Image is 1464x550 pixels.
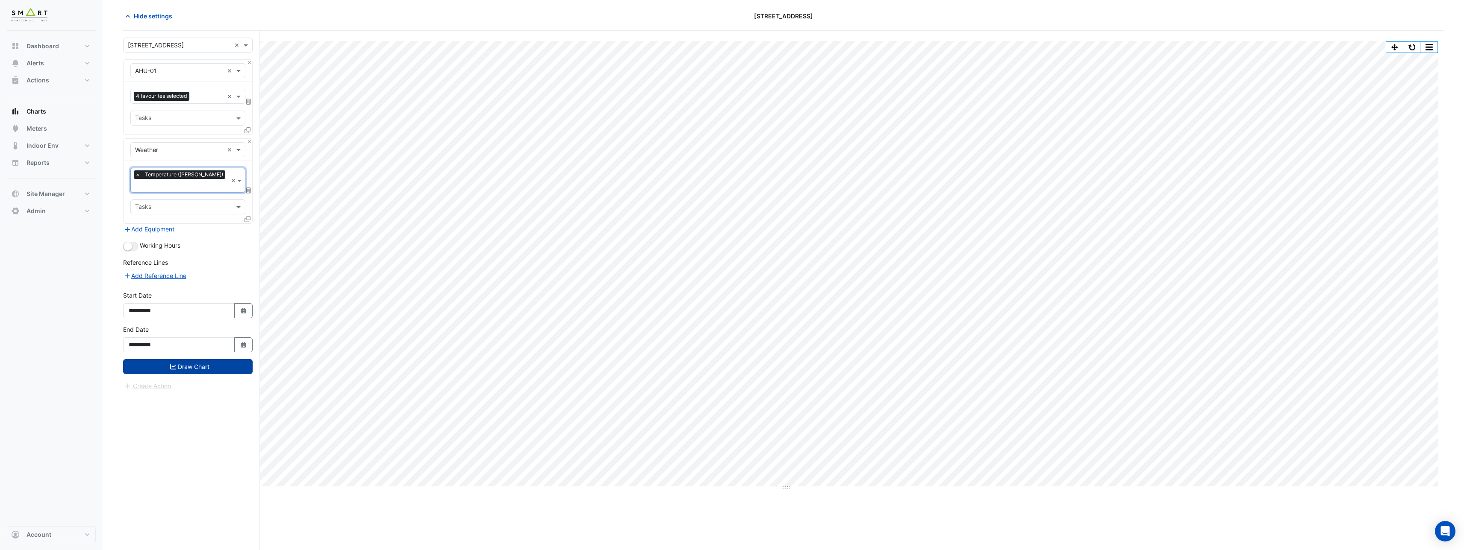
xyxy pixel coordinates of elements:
button: Indoor Env [7,137,96,154]
span: Choose Function [245,98,253,105]
span: Reports [27,158,50,167]
app-icon: Reports [11,158,20,167]
span: Temperature (Celcius) [143,170,225,179]
app-icon: Indoor Env [11,141,20,150]
app-escalated-ticket-create-button: Please draw the charts first [123,382,171,389]
button: Admin [7,202,96,219]
button: Meters [7,120,96,137]
span: Alerts [27,59,44,67]
button: Reports [7,154,96,171]
span: Actions [27,76,49,85]
span: Admin [27,207,46,215]
span: Clone Favourites and Tasks from this Equipment to other Equipment [244,126,250,134]
span: Clear [227,66,234,75]
span: [STREET_ADDRESS] [754,12,813,20]
span: Clear [231,176,236,185]
button: Dashboard [7,38,96,55]
app-icon: Admin [11,207,20,215]
button: Close [247,60,252,65]
span: × [134,170,141,179]
button: Hide settings [123,9,178,23]
span: Account [27,530,51,539]
div: Open Intercom Messenger [1435,521,1455,541]
div: Tasks [134,113,151,124]
span: Clear [234,41,242,50]
fa-icon: Select Date [240,307,247,314]
app-icon: Meters [11,124,20,133]
span: Hide settings [134,12,172,20]
span: Charts [27,107,46,116]
fa-icon: Select Date [240,341,247,348]
img: Company Logo [10,7,49,24]
button: Charts [7,103,96,120]
span: Meters [27,124,47,133]
button: Add Equipment [123,224,175,234]
span: Choose Function [245,187,253,194]
span: Working Hours [140,242,180,249]
button: Account [7,526,96,543]
app-icon: Site Manager [11,190,20,198]
span: Clear [227,145,234,154]
span: Indoor Env [27,141,59,150]
label: End Date [123,325,149,334]
button: Add Reference Line [123,271,187,281]
span: Clone Favourites and Tasks from this Equipment to other Equipment [244,215,250,222]
label: Reference Lines [123,258,168,267]
span: Site Manager [27,190,65,198]
button: Close [247,139,252,144]
span: 4 favourites selected [134,92,189,100]
app-icon: Alerts [11,59,20,67]
button: Alerts [7,55,96,72]
button: Actions [7,72,96,89]
app-icon: Charts [11,107,20,116]
button: Draw Chart [123,359,253,374]
div: Tasks [134,202,151,213]
button: Pan [1386,42,1403,53]
span: Dashboard [27,42,59,50]
app-icon: Dashboard [11,42,20,50]
button: Site Manager [7,185,96,202]
button: More Options [1420,42,1437,53]
label: Start Date [123,291,152,300]
span: Clear [227,92,234,101]
button: Reset [1403,42,1420,53]
app-icon: Actions [11,76,20,85]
